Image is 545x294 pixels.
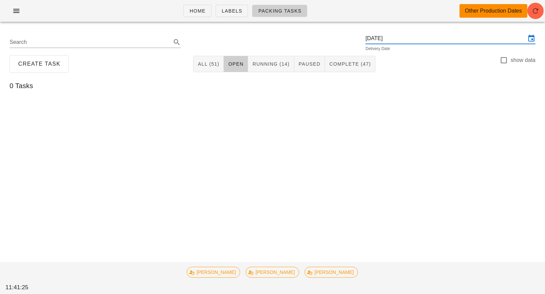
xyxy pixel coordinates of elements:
label: show data [511,57,535,64]
div: Other Production Dates [465,7,522,15]
div: 0 Tasks [4,75,541,97]
button: Open [224,56,248,72]
button: Paused [294,56,325,72]
button: Running (14) [248,56,294,72]
span: Labels [221,8,243,14]
span: Complete (47) [329,61,371,67]
span: Packing Tasks [258,8,301,14]
span: Open [228,61,244,67]
span: Paused [298,61,321,67]
a: Home [183,5,211,17]
button: Create Task [10,55,69,73]
span: [PERSON_NAME] [309,267,354,277]
button: All (51) [193,56,224,72]
span: Create Task [18,61,61,67]
div: Delivery Date [365,47,535,51]
span: [PERSON_NAME] [250,267,295,277]
a: Labels [216,5,248,17]
span: All (51) [198,61,219,67]
span: Running (14) [252,61,290,67]
button: Complete (47) [325,56,375,72]
span: [PERSON_NAME] [191,267,236,277]
div: 11:41:25 [4,282,49,293]
a: Packing Tasks [252,5,307,17]
span: Home [189,8,205,14]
